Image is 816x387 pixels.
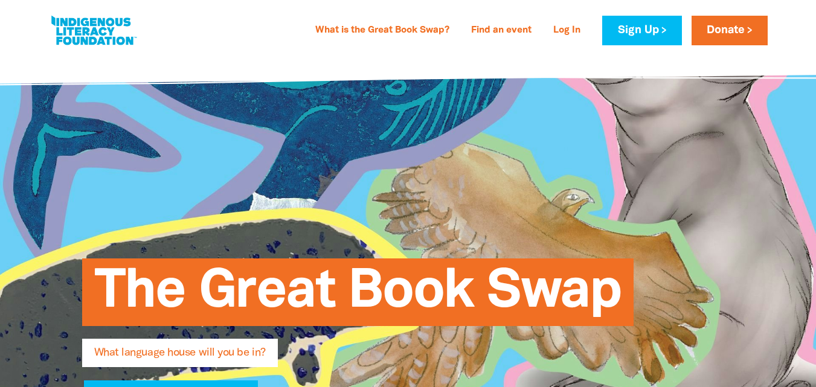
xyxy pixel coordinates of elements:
[94,267,622,326] span: The Great Book Swap
[464,21,539,40] a: Find an event
[308,21,457,40] a: What is the Great Book Swap?
[692,16,768,45] a: Donate
[546,21,588,40] a: Log In
[94,348,266,367] span: What language house will you be in?
[602,16,681,45] a: Sign Up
